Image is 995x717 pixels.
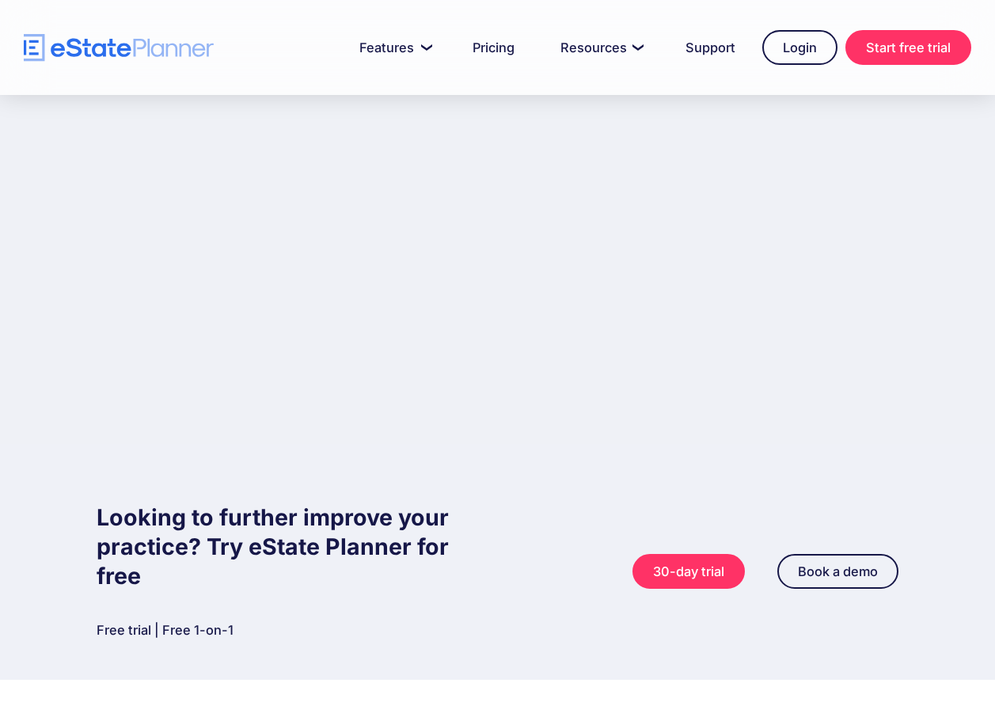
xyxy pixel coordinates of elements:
a: home [24,34,214,62]
a: Login [762,30,837,65]
a: Book a demo [777,554,898,589]
a: Free trial | Free 1-on-1 [97,620,497,648]
a: Features [340,32,446,63]
a: Start free trial [845,30,971,65]
h2: Looking to further improve your practice? Try eState Planner for free [97,503,497,590]
a: Resources [541,32,659,63]
p: Free trial | Free 1-on-1 [97,620,497,640]
a: Pricing [454,32,534,63]
a: Support [666,32,754,63]
a: 30-day trial [632,554,745,589]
